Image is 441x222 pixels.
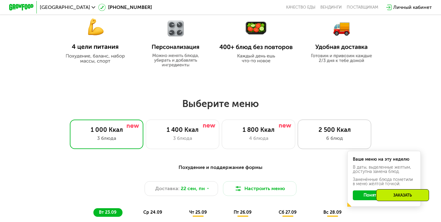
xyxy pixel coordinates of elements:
[323,210,341,215] span: вс 28.09
[279,210,296,215] span: сб 27.09
[304,126,365,133] div: 2 500 Ккал
[39,164,402,171] div: Похудение и поддержание формы
[143,210,162,215] span: ср 24.09
[353,190,393,200] button: Понятно
[98,4,152,11] a: [PHONE_NUMBER]
[99,210,116,215] span: вт 23.09
[304,135,365,142] div: 6 блюд
[353,178,415,186] div: Заменённые блюда пометили в меню жёлтой точкой.
[286,5,315,10] a: Качество еды
[320,5,342,10] a: Вендинги
[181,185,205,192] span: 22 сен, пн
[189,210,207,215] span: чт 25.09
[353,165,415,174] div: В даты, выделенные желтым, доступна замена блюд.
[20,98,421,110] h2: Выберите меню
[228,135,289,142] div: 4 блюда
[152,135,213,142] div: 3 блюда
[376,189,429,201] div: Заказать
[393,4,432,11] div: Личный кабинет
[347,5,378,10] div: поставщикам
[76,126,137,133] div: 1 000 Ккал
[152,126,213,133] div: 1 400 Ккал
[155,185,179,192] span: Доставка:
[76,135,137,142] div: 3 блюда
[40,5,90,10] span: [GEOGRAPHIC_DATA]
[353,157,415,162] div: Ваше меню на эту неделю
[234,210,251,215] span: пт 26.09
[228,126,289,133] div: 1 800 Ккал
[223,181,296,196] button: Настроить меню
